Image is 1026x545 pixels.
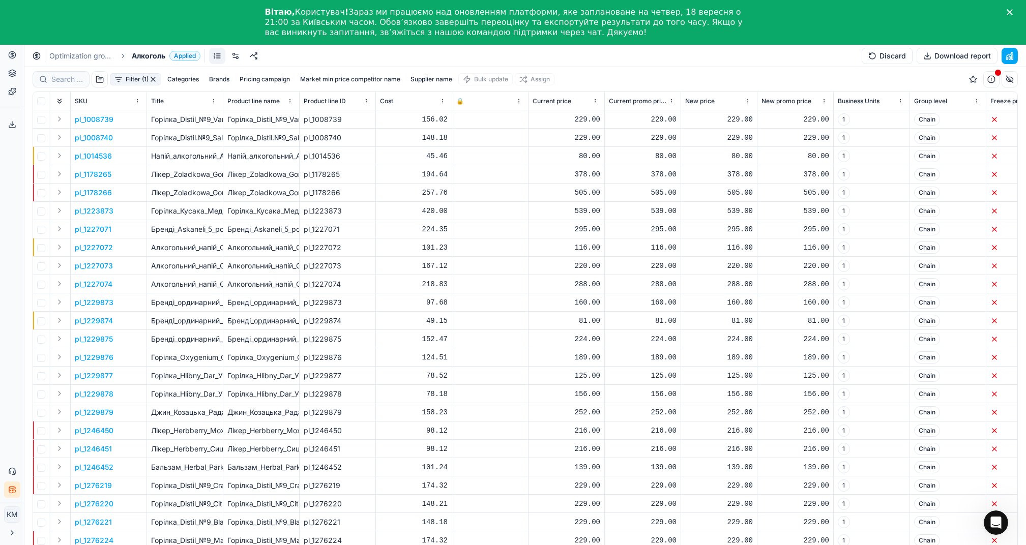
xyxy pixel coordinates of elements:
[51,74,83,84] input: Search by SKU or title
[1007,9,1017,15] div: Close
[838,168,850,180] span: 1
[75,371,113,381] p: pl_1229877
[685,169,753,179] div: 378.00
[380,352,448,362] div: 124.51
[75,407,113,417] p: pl_1229879
[533,316,600,326] div: 81.00
[533,407,600,417] div: 252.00
[838,443,850,455] span: 1
[609,334,677,344] div: 224.00
[914,223,940,235] span: Chain
[761,316,829,326] div: 81.00
[75,169,111,179] p: pl_1178265
[75,114,113,125] button: pl_1008739
[838,406,850,418] span: 1
[685,206,753,216] div: 539.00
[609,224,677,234] div: 295.00
[296,73,404,85] button: Market min price competitor name
[914,113,940,126] span: Chain
[265,7,745,38] div: Користувач Зараз ми працюємо над оновленням платформи, яке заплановане на четвер, 18 вересня о 21...
[75,133,113,143] p: pl_1008740
[533,261,600,271] div: 220.00
[609,97,666,105] span: Current promo price
[914,97,947,105] span: Group level
[151,188,219,198] p: Лікер_Zoladkowa_Gorzka_Traditional_34%_0.7_л
[227,188,295,198] div: Лікер_Zoladkowa_Gorzka_Traditional_34%_0.7_л
[380,224,448,234] div: 224.35
[304,297,371,308] div: pl_1229873
[761,188,829,198] div: 505.00
[761,224,829,234] div: 295.00
[227,133,295,143] div: Горілка_Distil.№9_Salted_Karamel_38%_0.5_л
[838,113,850,126] span: 1
[533,97,571,105] span: Current price
[75,206,113,216] button: pl_1223873
[609,114,677,125] div: 229.00
[53,497,66,509] button: Expand
[227,334,295,344] div: Бренді_ординарний_Aliko_C&W_36%_0.7_л
[304,316,371,326] div: pl_1229874
[75,389,113,399] button: pl_1229878
[75,316,113,326] p: pl_1229874
[761,444,829,454] div: 216.00
[838,132,850,144] span: 1
[761,334,829,344] div: 224.00
[609,426,677,436] div: 216.00
[75,151,112,161] p: pl_1014536
[838,315,850,327] span: 1
[838,205,850,217] span: 1
[75,334,113,344] button: pl_1229875
[227,316,295,326] div: Бренді_ординарний_Aliko_C&W_36%_0.25_л
[227,426,295,436] div: Лікер_Herbberry_Мохіто_30%_0.5_л
[53,204,66,217] button: Expand
[151,243,219,253] p: Алкогольний_напій_Cavo_D'oro_Original_28%_0.2_л
[380,426,448,436] div: 98.12
[914,260,940,272] span: Chain
[380,297,448,308] div: 97.68
[53,223,66,235] button: Expand
[151,444,219,454] p: Лікер_Herbberry_Сицилійський_апельсин_30%_0.5_л
[227,371,295,381] div: Горілка_Hlibny_Dar_Українська_Класична_40%_0.7_л
[151,279,219,289] p: Алкогольний_напій_Cavo_D'oro_Original_28%_0.7_л
[49,51,200,61] nav: breadcrumb
[533,426,600,436] div: 216.00
[227,243,295,253] div: Алкогольний_напій_Cavo_D'oro_Original_28%_0.2_л
[75,444,112,454] p: pl_1246451
[132,51,165,61] span: Алкоголь
[533,169,600,179] div: 378.00
[75,243,113,253] p: pl_1227072
[685,261,753,271] div: 220.00
[380,389,448,399] div: 78.18
[380,334,448,344] div: 152.47
[53,351,66,363] button: Expand
[53,406,66,418] button: Expand
[151,97,164,105] span: Title
[533,224,600,234] div: 295.00
[533,243,600,253] div: 116.00
[685,334,753,344] div: 224.00
[132,51,200,61] span: АлкогольApplied
[761,151,829,161] div: 80.00
[914,370,940,382] span: Chain
[406,73,456,85] button: Supplier name
[914,388,940,400] span: Chain
[151,114,219,125] p: Горілка_Distil_№9_Vanilla_38%,_0.5_л
[533,444,600,454] div: 216.00
[380,188,448,198] div: 257.76
[685,133,753,143] div: 229.00
[53,516,66,528] button: Expand
[75,224,111,234] p: pl_1227071
[75,517,112,527] button: pl_1276221
[685,188,753,198] div: 505.00
[53,241,66,253] button: Expand
[304,188,371,198] div: pl_1178266
[609,444,677,454] div: 216.00
[75,297,113,308] button: pl_1229873
[53,442,66,455] button: Expand
[151,389,219,399] p: Горілка_Hlibny_Dar_Українська_Фірмова_40%_0.7_л
[609,297,677,308] div: 160.00
[761,407,829,417] div: 252.00
[304,426,371,436] div: pl_1246450
[533,188,600,198] div: 505.00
